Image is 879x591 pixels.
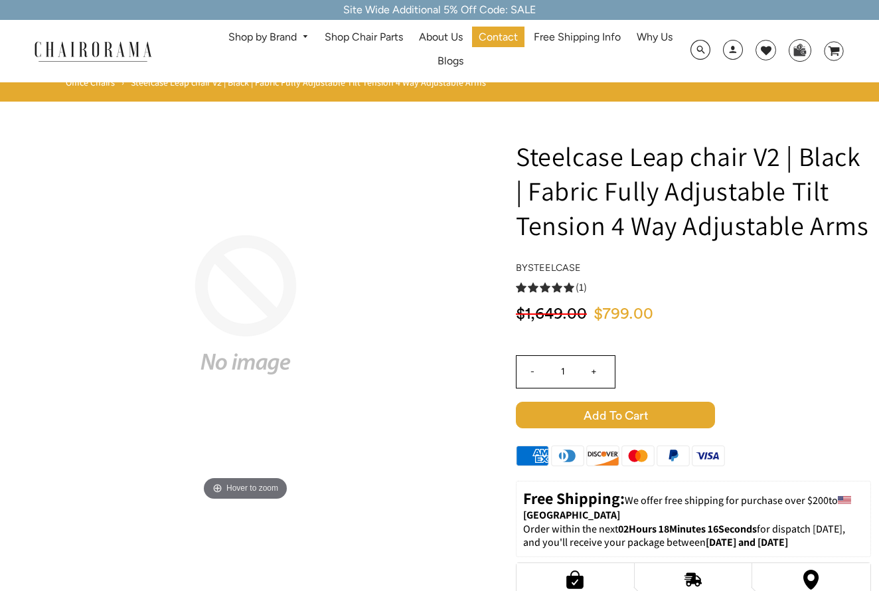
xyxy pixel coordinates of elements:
[222,27,315,48] a: Shop by Brand
[789,40,810,60] img: WhatsApp_Image_2024-07-12_at_16.23.01.webp
[27,39,159,62] img: chairorama
[594,306,653,322] span: $799.00
[523,523,864,550] p: Order within the next for dispatch [DATE], and you'll receive your package between
[412,27,469,47] a: About Us
[318,27,410,47] a: Shop Chair Parts
[576,281,587,295] span: (1)
[625,493,829,507] span: We offer free shipping for purchase over $200
[578,356,609,388] input: +
[534,31,621,44] span: Free Shipping Info
[66,76,491,95] nav: breadcrumbs
[431,51,470,72] a: Blogs
[523,487,625,509] strong: Free Shipping:
[517,356,548,388] input: -
[46,297,445,311] a: Hover to zoom
[472,27,524,47] a: Contact
[630,27,679,47] a: Why Us
[216,27,686,76] nav: DesktopNavigation
[131,76,486,88] span: Steelcase Leap chair V2 | Black | Fabric Fully Adjustable Tilt Tension 4 Way Adjustable Arms
[516,280,871,294] a: 5.0 rating (1 votes)
[523,488,864,523] p: to
[419,31,463,44] span: About Us
[516,139,871,242] h1: Steelcase Leap chair V2 | Black | Fabric Fully Adjustable Tilt Tension 4 Way Adjustable Arms
[438,54,463,68] span: Blogs
[325,31,403,44] span: Shop Chair Parts
[706,535,788,549] strong: [DATE] and [DATE]
[516,402,715,428] span: Add to Cart
[66,76,115,88] a: Office Chairs
[479,31,518,44] span: Contact
[528,262,581,274] a: Steelcase
[637,31,673,44] span: Why Us
[516,306,587,322] span: $1,649.00
[618,522,757,536] span: 02Hours 18Minutes 16Seconds
[523,508,620,522] strong: [GEOGRAPHIC_DATA]
[516,402,871,428] button: Add to Cart
[121,76,124,88] span: ›
[527,27,627,47] a: Free Shipping Info
[516,262,871,274] h4: by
